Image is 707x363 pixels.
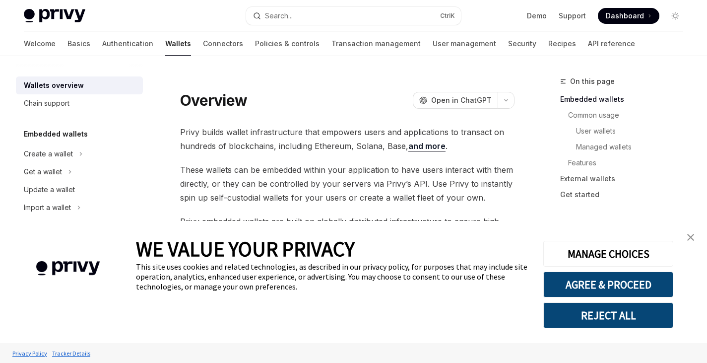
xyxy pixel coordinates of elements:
[559,11,586,21] a: Support
[24,128,88,140] h5: Embedded wallets
[16,199,143,217] button: Toggle Import a wallet section
[24,32,56,56] a: Welcome
[588,32,635,56] a: API reference
[16,217,143,234] a: Export a wallet
[560,155,691,171] a: Features
[24,166,62,178] div: Get a wallet
[16,76,143,94] a: Wallets overview
[180,163,514,205] span: These wallets can be embedded within your application to have users interact with them directly, ...
[560,171,691,187] a: External wallets
[16,163,143,181] button: Toggle Get a wallet section
[431,95,492,105] span: Open in ChatGPT
[102,32,153,56] a: Authentication
[24,148,73,160] div: Create a wallet
[560,107,691,123] a: Common usage
[246,7,460,25] button: Open search
[687,234,694,241] img: close banner
[16,94,143,112] a: Chain support
[136,236,355,262] span: WE VALUE YOUR PRIVACY
[543,241,673,267] button: MANAGE CHOICES
[560,123,691,139] a: User wallets
[180,125,514,153] span: Privy builds wallet infrastructure that empowers users and applications to transact on hundreds o...
[180,91,247,109] h1: Overview
[570,75,615,87] span: On this page
[24,79,84,91] div: Wallets overview
[433,32,496,56] a: User management
[255,32,320,56] a: Policies & controls
[24,184,75,196] div: Update a wallet
[667,8,683,24] button: Toggle dark mode
[560,91,691,107] a: Embedded wallets
[606,11,644,21] span: Dashboard
[24,202,71,214] div: Import a wallet
[50,345,93,362] a: Tracker Details
[265,10,293,22] div: Search...
[560,187,691,203] a: Get started
[440,12,455,20] span: Ctrl K
[543,302,673,328] button: REJECT ALL
[598,8,659,24] a: Dashboard
[331,32,421,56] a: Transaction management
[560,139,691,155] a: Managed wallets
[413,92,498,109] button: Open in ChatGPT
[67,32,90,56] a: Basics
[548,32,576,56] a: Recipes
[15,247,121,290] img: company logo
[16,145,143,163] button: Toggle Create a wallet section
[165,32,191,56] a: Wallets
[408,141,446,151] a: and more
[16,181,143,199] a: Update a wallet
[543,272,673,297] button: AGREE & PROCEED
[24,97,69,109] div: Chain support
[203,32,243,56] a: Connectors
[180,215,514,256] span: Privy embedded wallets are built on globally distributed infrastructure to ensure high uptime and...
[10,345,50,362] a: Privacy Policy
[136,262,528,291] div: This site uses cookies and related technologies, as described in our privacy policy, for purposes...
[24,219,72,231] div: Export a wallet
[681,227,701,247] a: close banner
[24,9,85,23] img: light logo
[527,11,547,21] a: Demo
[508,32,536,56] a: Security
